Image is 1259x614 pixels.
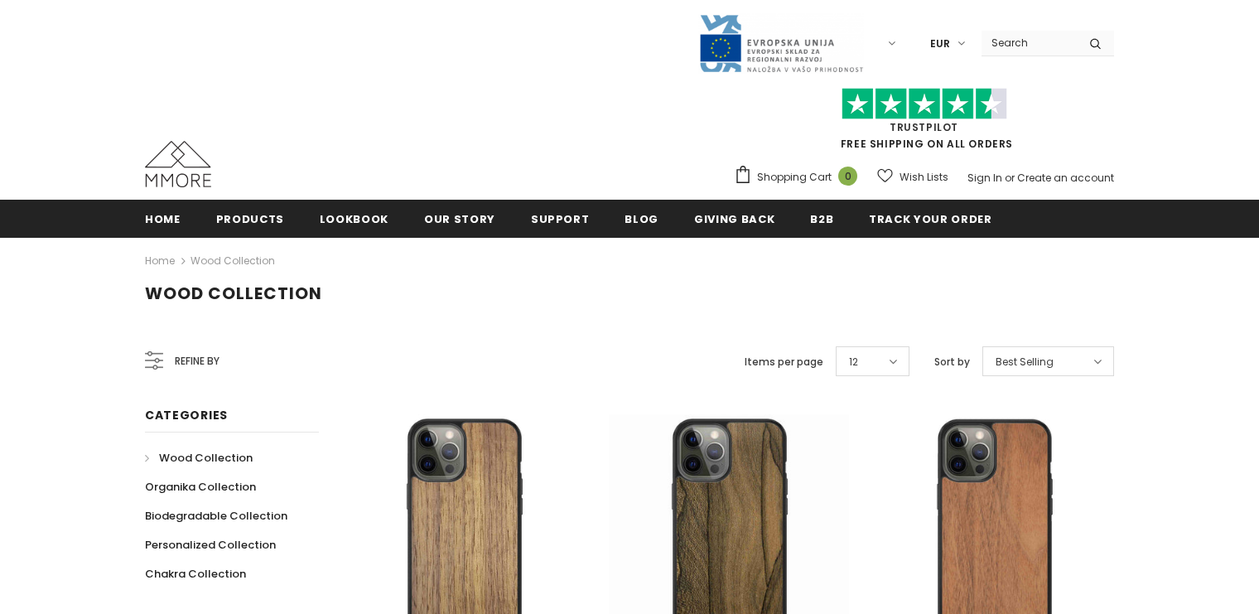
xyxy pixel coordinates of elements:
[734,95,1114,151] span: FREE SHIPPING ON ALL ORDERS
[1017,171,1114,185] a: Create an account
[145,559,246,588] a: Chakra Collection
[424,211,495,227] span: Our Story
[145,443,253,472] a: Wood Collection
[694,211,774,227] span: Giving back
[531,200,590,237] a: support
[745,354,823,370] label: Items per page
[838,167,857,186] span: 0
[967,171,1002,185] a: Sign In
[216,211,284,227] span: Products
[145,407,228,423] span: Categories
[930,36,950,52] span: EUR
[145,537,276,553] span: Personalized Collection
[145,501,287,530] a: Biodegradable Collection
[877,162,948,191] a: Wish Lists
[996,354,1054,370] span: Best Selling
[175,352,219,370] span: Refine by
[145,479,256,495] span: Organika Collection
[320,200,388,237] a: Lookbook
[890,120,958,134] a: Trustpilot
[191,254,275,268] a: Wood Collection
[159,450,253,466] span: Wood Collection
[698,36,864,50] a: Javni Razpis
[810,211,833,227] span: B2B
[810,200,833,237] a: B2B
[934,354,970,370] label: Sort by
[145,282,322,305] span: Wood Collection
[900,169,948,186] span: Wish Lists
[424,200,495,237] a: Our Story
[982,31,1077,55] input: Search Site
[842,88,1007,120] img: Trust Pilot Stars
[625,211,658,227] span: Blog
[1005,171,1015,185] span: or
[757,169,832,186] span: Shopping Cart
[145,566,246,582] span: Chakra Collection
[849,354,858,370] span: 12
[869,200,991,237] a: Track your order
[694,200,774,237] a: Giving back
[145,251,175,271] a: Home
[869,211,991,227] span: Track your order
[320,211,388,227] span: Lookbook
[145,472,256,501] a: Organika Collection
[145,508,287,524] span: Biodegradable Collection
[625,200,658,237] a: Blog
[216,200,284,237] a: Products
[698,13,864,74] img: Javni Razpis
[145,530,276,559] a: Personalized Collection
[145,141,211,187] img: MMORE Cases
[145,211,181,227] span: Home
[734,165,866,190] a: Shopping Cart 0
[531,211,590,227] span: support
[145,200,181,237] a: Home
